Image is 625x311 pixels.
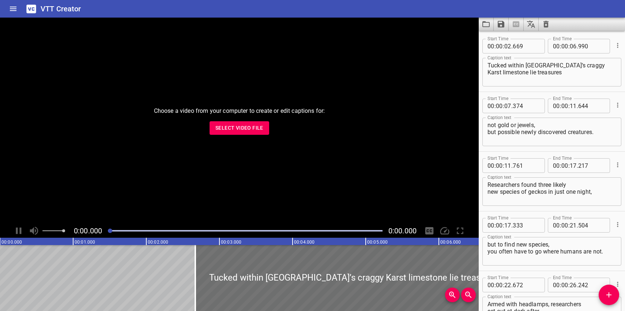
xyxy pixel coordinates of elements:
span: . [511,99,513,113]
input: 00 [553,218,560,233]
span: Select a video in the pane to the left, then you can automatically extract captions. [509,18,524,31]
input: 761 [513,158,539,173]
span: : [568,39,570,53]
text: 00:03.000 [221,240,241,245]
input: 00 [487,99,494,113]
button: Cue Options [613,160,622,170]
input: 333 [513,218,539,233]
input: 672 [513,278,539,292]
input: 00 [487,218,494,233]
span: . [577,218,578,233]
input: 00 [496,278,503,292]
input: 11 [504,158,511,173]
span: : [494,158,496,173]
input: 11 [570,99,577,113]
input: 00 [496,218,503,233]
textarea: Tucked within [GEOGRAPHIC_DATA]’s craggy Karst limestone lie treasures [487,62,616,83]
input: 06 [570,39,577,53]
span: : [568,99,570,113]
div: Cue Options [613,96,621,115]
span: : [494,218,496,233]
span: : [503,158,504,173]
input: 00 [561,218,568,233]
button: Zoom In [445,288,460,302]
text: 00:00.000 [1,240,22,245]
button: Add Cue [599,285,619,305]
input: 669 [513,39,539,53]
span: . [577,39,578,53]
input: 00 [561,158,568,173]
button: Cue Options [613,279,622,289]
button: Cue Options [613,41,622,50]
input: 02 [504,39,511,53]
div: Cue Options [613,275,621,294]
span: : [494,39,496,53]
span: : [560,99,561,113]
input: 00 [553,278,560,292]
textarea: Researchers found three likely new species of geckos in just one night, [487,181,616,202]
span: : [503,99,504,113]
div: Toggle Full Screen [453,224,467,238]
input: 00 [487,278,494,292]
input: 00 [553,99,560,113]
span: : [503,278,504,292]
input: 990 [578,39,605,53]
span: : [503,218,504,233]
span: : [568,218,570,233]
input: 00 [561,278,568,292]
div: Hide/Show Captions [422,224,436,238]
text: 00:01.000 [75,240,95,245]
span: : [568,158,570,173]
text: 00:06.000 [440,240,461,245]
button: Cue Options [613,100,622,110]
span: : [560,158,561,173]
textarea: but to find new species, you often have to go where humans are not. [487,241,616,262]
span: Select Video File [215,123,263,133]
text: 00:04.000 [294,240,315,245]
svg: Clear captions [542,20,550,29]
svg: Save captions to file [497,20,505,29]
input: 21 [570,218,577,233]
button: Cue Options [613,220,622,229]
div: Cue Options [613,215,621,234]
div: Play progress [108,230,383,232]
input: 00 [496,99,503,113]
input: 374 [513,99,539,113]
div: Playback Speed [438,224,452,238]
input: 00 [496,158,503,173]
span: : [560,278,561,292]
input: 00 [487,39,494,53]
input: 07 [504,99,511,113]
input: 00 [496,39,503,53]
textarea: not gold or jewels, but possible newly discovered creatures. [487,122,616,142]
input: 504 [578,218,605,233]
span: : [560,218,561,233]
svg: Load captions from file [482,20,490,29]
svg: Translate captions [527,20,535,29]
h6: VTT Creator [41,3,81,15]
input: 00 [487,158,494,173]
span: Current Time [74,226,102,235]
span: . [511,158,513,173]
button: Select Video File [210,121,269,135]
input: 644 [578,99,605,113]
text: 00:02.000 [148,240,168,245]
span: . [577,99,578,113]
span: : [494,99,496,113]
span: : [494,278,496,292]
button: Save captions to file [494,18,509,31]
span: Video Duration [388,226,417,235]
p: Choose a video from your computer to create or edit captions for: [154,107,325,115]
span: . [511,218,513,233]
div: Cue Options [613,36,621,55]
input: 26 [570,278,577,292]
input: 22 [504,278,511,292]
div: Cue Options [613,155,621,174]
button: Load captions from file [479,18,494,31]
button: Zoom Out [461,288,476,302]
span: . [511,39,513,53]
span: : [568,278,570,292]
input: 00 [553,158,560,173]
input: 242 [578,278,605,292]
span: : [560,39,561,53]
